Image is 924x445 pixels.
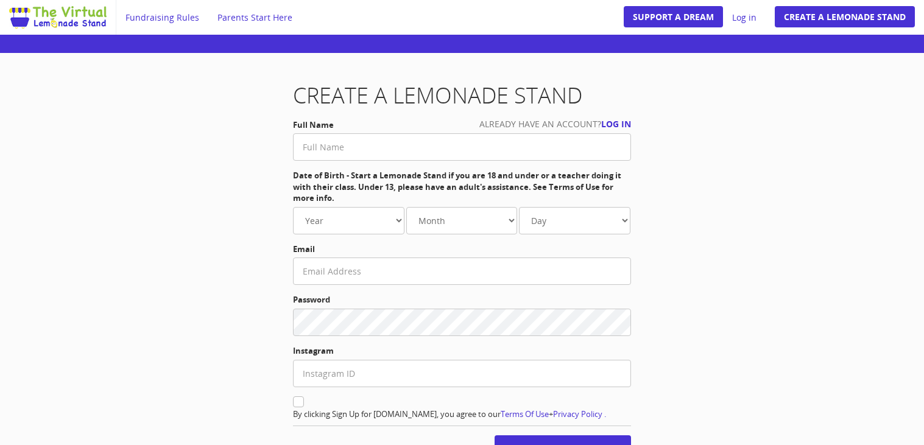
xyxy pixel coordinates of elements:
a: Privacy Policy . [553,408,606,419]
a: Log in [601,118,631,130]
h1: Create a Lemonade Stand [293,83,631,108]
a: Support A Dream [624,6,723,27]
div: By clicking Sign Up for [DOMAIN_NAME], you agree to our + [293,396,631,420]
span: Support A Dream [633,11,714,23]
input: Instagram ID [293,360,631,387]
label: Instagram [293,345,631,357]
label: Date of Birth - Start a Lemonade Stand if you are 18 and under or a teacher doing it with their c... [293,170,631,204]
input: Email Address [293,258,631,285]
a: Create a Lemonade Stand [775,6,915,27]
label: Password [293,294,631,306]
a: Terms Of Use [501,408,549,419]
label: Email [293,244,631,255]
input: Full Name [293,133,631,161]
img: Image [9,6,107,29]
label: Full Name [293,119,631,131]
